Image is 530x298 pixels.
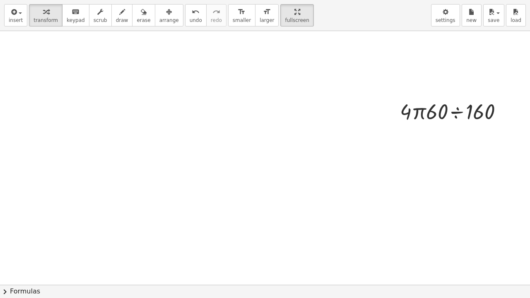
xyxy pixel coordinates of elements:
i: keyboard [72,7,79,17]
button: insert [4,4,27,26]
span: smaller [233,17,251,23]
span: fullscreen [285,17,309,23]
button: new [462,4,482,26]
span: transform [34,17,58,23]
button: erase [132,4,155,26]
i: format_size [263,7,271,17]
i: redo [212,7,220,17]
span: new [466,17,477,23]
button: scrub [89,4,112,26]
button: save [483,4,504,26]
i: format_size [238,7,246,17]
button: arrange [155,4,183,26]
span: undo [190,17,202,23]
button: undoundo [185,4,207,26]
button: format_sizesmaller [228,4,255,26]
span: larger [260,17,274,23]
span: load [511,17,521,23]
span: settings [436,17,455,23]
button: load [506,4,526,26]
span: save [488,17,499,23]
span: insert [9,17,23,23]
button: transform [29,4,63,26]
span: scrub [94,17,107,23]
button: draw [111,4,133,26]
button: keyboardkeypad [62,4,89,26]
span: keypad [67,17,85,23]
button: fullscreen [280,4,313,26]
span: redo [211,17,222,23]
button: redoredo [206,4,226,26]
button: settings [431,4,460,26]
i: undo [192,7,200,17]
span: draw [116,17,128,23]
button: format_sizelarger [255,4,279,26]
span: erase [137,17,150,23]
span: arrange [159,17,179,23]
